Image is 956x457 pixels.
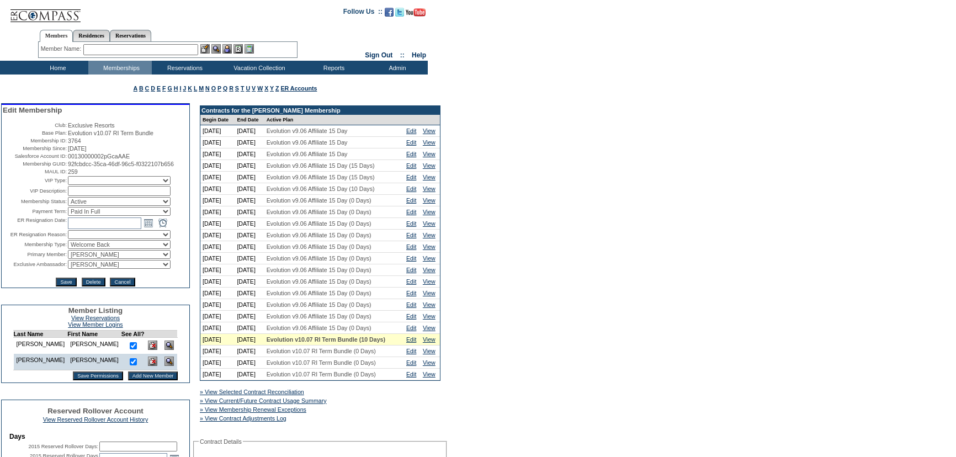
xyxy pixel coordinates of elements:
td: Membership Status: [3,197,67,206]
span: 259 [68,168,78,175]
td: Vacation Collection [215,61,301,75]
img: Subscribe to our YouTube Channel [406,8,426,17]
a: D [151,85,155,92]
td: [DATE] [235,241,264,253]
a: View [423,185,435,192]
span: Evolution v9.06 Affiliate 15 Day (0 Days) [267,278,371,285]
img: Delete [148,341,157,350]
a: K [188,85,192,92]
a: Edit [406,301,416,308]
td: [DATE] [200,230,235,241]
td: [DATE] [200,311,235,322]
td: Reservations [152,61,215,75]
td: Home [25,61,88,75]
a: View [423,243,435,250]
a: View [423,290,435,296]
td: See All? [121,331,145,338]
td: [DATE] [200,346,235,357]
td: End Date [235,115,264,125]
a: E [157,85,161,92]
a: H [174,85,178,92]
span: Evolution v9.06 Affiliate 15 Day [267,139,348,146]
a: T [241,85,245,92]
span: Evolution v9.06 Affiliate 15 Day (0 Days) [267,290,371,296]
span: Evolution v9.06 Affiliate 15 Day (0 Days) [267,325,371,331]
td: VIP Type: [3,176,67,185]
a: W [257,85,263,92]
span: Evolution v9.06 Affiliate 15 Day (10 Days) [267,185,375,192]
td: [DATE] [235,183,264,195]
td: [DATE] [200,137,235,148]
span: Evolution v9.06 Affiliate 15 Day (0 Days) [267,197,371,204]
img: View Dashboard [164,341,174,350]
td: [DATE] [200,322,235,334]
a: G [167,85,172,92]
a: O [211,85,216,92]
a: Edit [406,336,416,343]
td: Membership Since: [3,145,67,152]
a: View [423,348,435,354]
a: View [423,336,435,343]
legend: Contract Details [199,438,243,445]
span: Evolution v10.07 RI Term Bundle [68,130,153,136]
a: Edit [406,267,416,273]
input: Add New Member [128,371,178,380]
td: Last Name [13,331,67,338]
a: L [194,85,197,92]
td: [DATE] [200,334,235,346]
td: [DATE] [200,276,235,288]
a: View [423,359,435,366]
input: Delete [82,278,105,286]
input: Cancel [110,278,135,286]
td: [DATE] [200,206,235,218]
a: View Reservations [71,315,120,321]
span: Evolution v9.06 Affiliate 15 Day (0 Days) [267,243,371,250]
img: View Dashboard [164,357,174,366]
span: Evolution v9.06 Affiliate 15 Day (0 Days) [267,301,371,308]
a: I [179,85,181,92]
a: Edit [406,313,416,320]
a: Edit [406,232,416,238]
a: R [229,85,233,92]
span: [DATE] [68,145,87,152]
a: Edit [406,185,416,192]
a: View [423,267,435,273]
td: [PERSON_NAME] [67,354,121,370]
a: Edit [406,151,416,157]
td: Reports [301,61,364,75]
td: VIP Description: [3,186,67,196]
a: View [423,325,435,331]
span: Evolution v9.06 Affiliate 15 Day (15 Days) [267,162,375,169]
td: Base Plan: [3,130,67,136]
td: [DATE] [235,288,264,299]
a: Edit [406,220,416,227]
td: [DATE] [235,137,264,148]
span: Evolution v9.06 Affiliate 15 Day (0 Days) [267,255,371,262]
span: Exclusive Resorts [68,122,115,129]
td: [PERSON_NAME] [13,338,67,354]
td: Follow Us :: [343,7,383,20]
a: P [217,85,221,92]
a: » View Selected Contract Reconciliation [200,389,304,395]
td: Membership GUID: [3,161,67,167]
a: Become our fan on Facebook [385,11,394,18]
td: [DATE] [200,253,235,264]
a: View [423,197,435,204]
span: Evolution v9.06 Affiliate 15 Day (15 Days) [267,174,375,180]
a: » View Membership Renewal Exceptions [200,406,306,413]
span: Evolution v9.06 Affiliate 15 Day (0 Days) [267,232,371,238]
td: [DATE] [200,218,235,230]
a: » View Contract Adjustments Log [200,415,286,422]
td: Begin Date [200,115,235,125]
td: [DATE] [235,195,264,206]
td: [DATE] [235,299,264,311]
td: [DATE] [200,172,235,183]
a: Edit [406,348,416,354]
span: Evolution v9.06 Affiliate 15 Day [267,127,348,134]
a: View [423,313,435,320]
a: Help [412,51,426,59]
a: Edit [406,243,416,250]
a: View [423,278,435,285]
a: S [235,85,239,92]
span: Evolution v9.06 Affiliate 15 Day (0 Days) [267,267,371,273]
